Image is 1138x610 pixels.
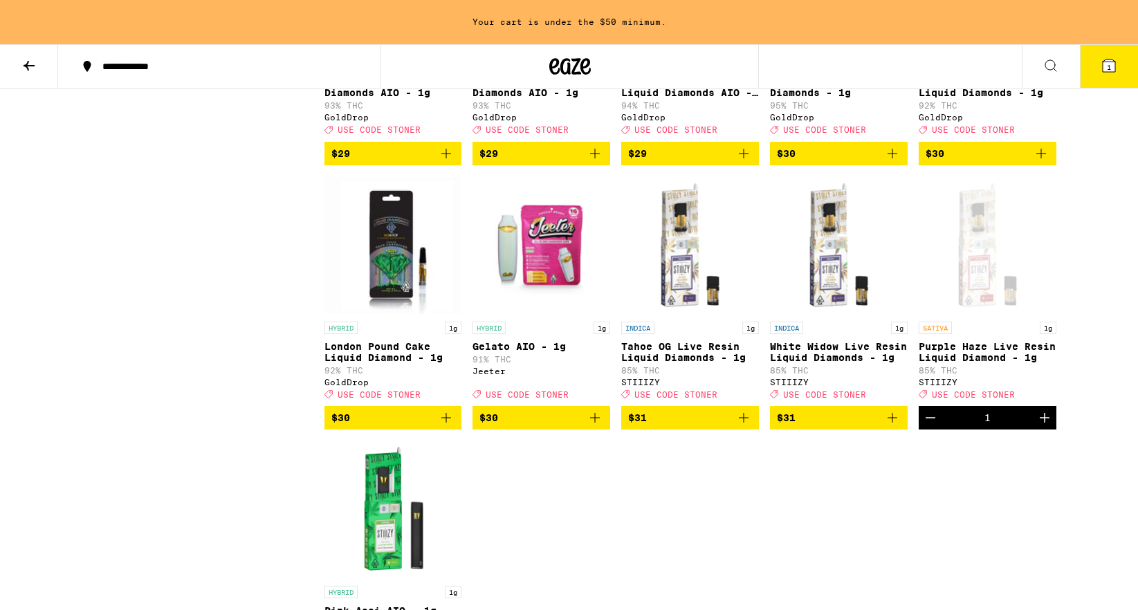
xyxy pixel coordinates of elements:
p: 1g [445,322,461,334]
p: London Pound Cake Liquid Diamond - 1g [324,341,462,363]
span: USE CODE STONER [932,390,1015,399]
p: 93% THC [324,101,462,110]
span: USE CODE STONER [634,126,717,135]
p: 94% THC [621,101,759,110]
div: STIIIZY [621,378,759,387]
span: $29 [331,148,350,159]
p: Tahoe OG Live Resin Liquid Diamonds - 1g [621,341,759,363]
span: USE CODE STONER [783,126,866,135]
p: INDICA [770,322,803,334]
button: Add to bag [621,406,759,429]
span: USE CODE STONER [783,390,866,399]
p: 92% THC [919,101,1056,110]
span: USE CODE STONER [486,390,569,399]
p: 1g [742,322,759,334]
p: HYBRID [324,586,358,598]
span: $31 [628,412,647,423]
div: STIIIZY [770,378,908,387]
p: HYBRID [324,322,358,334]
span: USE CODE STONER [338,390,421,399]
button: Add to bag [472,142,610,165]
p: 85% THC [919,366,1056,375]
button: Increment [1033,406,1056,429]
p: INDICA [621,322,654,334]
p: 92% THC [324,366,462,375]
span: $29 [479,148,498,159]
p: SATIVA [919,322,952,334]
div: GoldDrop [621,113,759,122]
img: STIIIZY - Pink Acai AIO - 1g [324,441,462,579]
p: 85% THC [621,366,759,375]
img: STIIIZY - White Widow Live Resin Liquid Diamonds - 1g [770,176,908,315]
span: 1 [1107,63,1111,71]
span: $29 [628,148,647,159]
a: Open page for Gelato AIO - 1g from Jeeter [472,176,610,406]
div: GoldDrop [472,113,610,122]
p: 93% THC [472,101,610,110]
span: USE CODE STONER [634,390,717,399]
span: $30 [331,412,350,423]
button: Add to bag [621,142,759,165]
p: White Widow Live Resin Liquid Diamonds - 1g [770,341,908,363]
p: 91% THC [472,355,610,364]
p: HYBRID [472,322,506,334]
span: $30 [926,148,944,159]
a: Open page for White Widow Live Resin Liquid Diamonds - 1g from STIIIZY [770,176,908,406]
button: 1 [1080,45,1138,88]
div: STIIIZY [919,378,1056,387]
button: Add to bag [919,142,1056,165]
div: GoldDrop [324,113,462,122]
a: Open page for Tahoe OG Live Resin Liquid Diamonds - 1g from STIIIZY [621,176,759,406]
p: Gelato AIO - 1g [472,341,610,352]
p: 85% THC [770,366,908,375]
button: Add to bag [770,142,908,165]
img: STIIIZY - Tahoe OG Live Resin Liquid Diamonds - 1g [621,176,759,315]
div: GoldDrop [919,113,1056,122]
p: 1g [891,322,908,334]
button: Add to bag [324,142,462,165]
div: Jeeter [472,367,610,376]
div: 1 [984,412,991,423]
span: $30 [777,148,796,159]
span: Hi. Need any help? [8,10,100,21]
span: USE CODE STONER [932,126,1015,135]
img: GoldDrop - London Pound Cake Liquid Diamond - 1g [324,176,462,315]
p: Purple Haze Live Resin Liquid Diamond - 1g [919,341,1056,363]
span: $30 [479,412,498,423]
p: 1g [594,322,610,334]
p: 1g [1040,322,1056,334]
div: GoldDrop [324,378,462,387]
p: 1g [445,586,461,598]
button: Add to bag [472,406,610,429]
a: Open page for Purple Haze Live Resin Liquid Diamond - 1g from STIIIZY [919,176,1056,406]
button: Decrement [919,406,942,429]
button: Add to bag [324,406,462,429]
span: USE CODE STONER [338,126,421,135]
a: Open page for London Pound Cake Liquid Diamond - 1g from GoldDrop [324,176,462,406]
div: GoldDrop [770,113,908,122]
p: 95% THC [770,101,908,110]
img: Jeeter - Gelato AIO - 1g [472,176,610,315]
button: Add to bag [770,406,908,429]
span: $31 [777,412,796,423]
span: USE CODE STONER [486,126,569,135]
